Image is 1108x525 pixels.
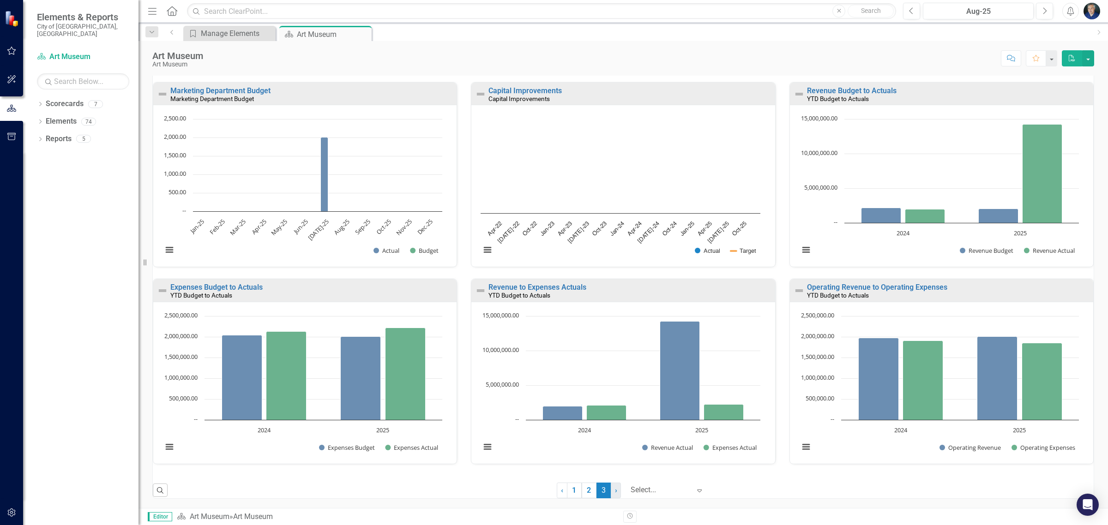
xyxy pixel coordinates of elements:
text: 2,500,000.00 [801,311,834,319]
path: Jul-25, 2,008.3. Actual. [321,137,328,212]
text: 5,000,000.00 [804,183,837,191]
text: 1,500.00 [164,151,186,159]
text: 2,000.00 [164,132,186,141]
path: 2025, 2,010,018.11. Operating Revenue. [977,336,1017,420]
path: 2024, 2,043,972. Expenses Budget. [222,335,262,420]
a: Art Museum [37,52,129,62]
g: Expenses Actual, bar series 2 of 2 with 2 bars. [266,328,426,420]
button: Show Target [731,247,756,254]
div: Chart. Highcharts interactive chart. [158,114,452,264]
a: Marketing Department Budget [170,86,271,95]
div: Art Museum [233,512,273,521]
span: Elements & Reports [37,12,129,23]
text: Oct-22 [522,221,538,237]
button: Show Revenue Actual [642,443,693,452]
small: Marketing Department Budget [170,95,254,102]
text: [DATE]-25 [306,217,331,242]
span: 3 [596,483,611,498]
text: Dec-25 [415,217,434,236]
button: View chart menu, Chart [799,440,812,453]
input: Search Below... [37,73,129,89]
button: Show Budget [410,246,439,255]
text: 15,000,000.00 [801,114,837,122]
a: Elements [46,116,77,127]
g: Revenue Actual, bar series 1 of 2 with 2 bars. [543,321,700,420]
path: 2024, 1,970,053. Operating Revenue. [858,338,898,420]
button: Aug-25 [923,3,1034,19]
div: Manage Elements [201,28,273,39]
path: 2024, 2,133,132. Expenses Actual. [587,405,626,420]
path: 2024, 1,970,053. Revenue Actual. [905,209,945,223]
div: Aug-25 [926,6,1030,17]
path: 2025, 14,221,711. Revenue Actual. [660,321,700,420]
text: -- [831,415,834,423]
div: Art Museum [152,51,203,61]
button: View chart menu, Chart [163,440,176,453]
img: Not Defined [157,285,168,296]
button: Show Expenses Actual [704,443,757,452]
div: Chart. Highcharts interactive chart. [795,311,1089,461]
div: Double-Click to Edit [153,82,457,268]
a: Capital Improvements [488,86,562,95]
small: Capital Improvements [488,95,550,102]
small: YTD Budget to Actuals [807,292,869,299]
text: Apr-24 [626,221,643,237]
small: YTD Budget to Actuals [170,292,232,299]
g: Operating Expenses, bar series 2 of 2 with 2 bars. [903,340,1062,420]
g: Expenses Actual, bar series 2 of 2 with 2 bars. [587,404,744,420]
text: Jan-25 [679,221,696,237]
path: 2024, 1,901,904. Operating Expenses. [903,340,943,420]
text: [DATE]-25 [707,221,731,245]
path: 2024, 2,191,237. Revenue Budget. [861,208,901,223]
div: 5 [76,135,91,143]
text: Sep-25 [353,217,372,236]
button: View chart menu, Chart [799,243,812,256]
div: Art Museum [297,29,369,40]
input: Search ClearPoint... [187,3,896,19]
button: Show Expenses Budget [319,443,375,452]
a: Revenue to Expenses Actuals [488,283,586,292]
svg: Interactive chart [476,114,765,264]
g: Revenue Budget, bar series 1 of 2 with 2 bars. [861,208,1018,223]
text: Apr-22 [487,221,503,237]
text: 2,000,000.00 [801,332,834,340]
button: Show Revenue Budget [960,246,1014,255]
g: Operating Revenue, bar series 1 of 2 with 2 bars. [858,336,1017,420]
text: 1,000,000.00 [164,373,198,382]
text: 500,000.00 [169,394,198,402]
button: Show Operating Expenses [1012,443,1075,452]
text: 2025 [1013,426,1026,434]
text: 10,000,000.00 [482,346,519,354]
text: -- [194,415,198,423]
div: » [177,512,616,522]
text: 2025 [376,426,389,434]
path: 2025, 2,220,060. Expenses Actual. [704,404,744,420]
div: Chart. Highcharts interactive chart. [476,311,770,461]
button: Search [848,5,894,18]
path: 2024, 2,133,132. Expenses Actual. [266,331,307,420]
text: 1,000.00 [164,169,186,178]
text: Oct-25 [732,221,748,237]
img: Not Defined [157,89,168,100]
button: View chart menu, Chart [163,243,176,256]
svg: Interactive chart [795,311,1084,461]
div: Art Museum [152,61,203,68]
text: Apr-23 [557,221,573,237]
small: City of [GEOGRAPHIC_DATA], [GEOGRAPHIC_DATA] [37,23,129,38]
a: Expenses Budget to Actuals [170,283,263,292]
img: Not Defined [794,285,805,296]
text: 1,500,000.00 [164,352,198,361]
span: › [615,486,617,495]
text: May-25 [269,217,289,237]
span: Editor [148,512,172,521]
text: Oct-23 [592,221,608,237]
path: 2025, 2,001,346. Revenue Budget. [978,209,1018,223]
img: Nick Nelson [1084,3,1100,19]
text: Jan-25 [188,217,206,236]
svg: Interactive chart [158,311,447,461]
path: 2025, 2,001,346. Expenses Budget. [341,336,381,420]
g: Expenses Budget, bar series 1 of 2 with 2 bars. [222,335,381,420]
small: YTD Budget to Actuals [807,95,869,102]
text: 2,000,000.00 [164,332,198,340]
